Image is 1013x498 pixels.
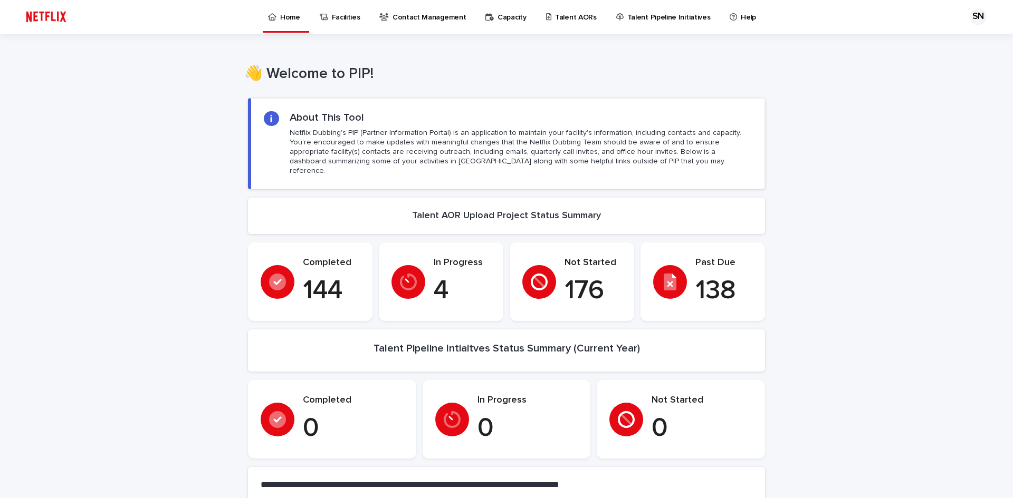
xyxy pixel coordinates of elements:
p: 4 [434,275,491,307]
p: 176 [565,275,622,307]
p: 138 [695,275,752,307]
p: In Progress [434,257,491,269]
h1: 👋 Welcome to PIP! [244,65,761,83]
p: Past Due [695,257,752,269]
p: Not Started [652,395,752,406]
p: Not Started [565,257,622,269]
h2: Talent Pipeline Intiaitves Status Summary (Current Year) [374,342,640,355]
p: Netflix Dubbing's PIP (Partner Information Portal) is an application to maintain your facility's ... [290,128,752,176]
h2: About This Tool [290,111,364,124]
p: 144 [303,275,360,307]
img: ifQbXi3ZQGMSEF7WDB7W [21,6,71,27]
p: 0 [477,413,578,444]
div: SN [970,8,987,25]
p: 0 [652,413,752,444]
p: In Progress [477,395,578,406]
p: Completed [303,257,360,269]
p: Completed [303,395,404,406]
p: 0 [303,413,404,444]
h2: Talent AOR Upload Project Status Summary [412,210,601,222]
